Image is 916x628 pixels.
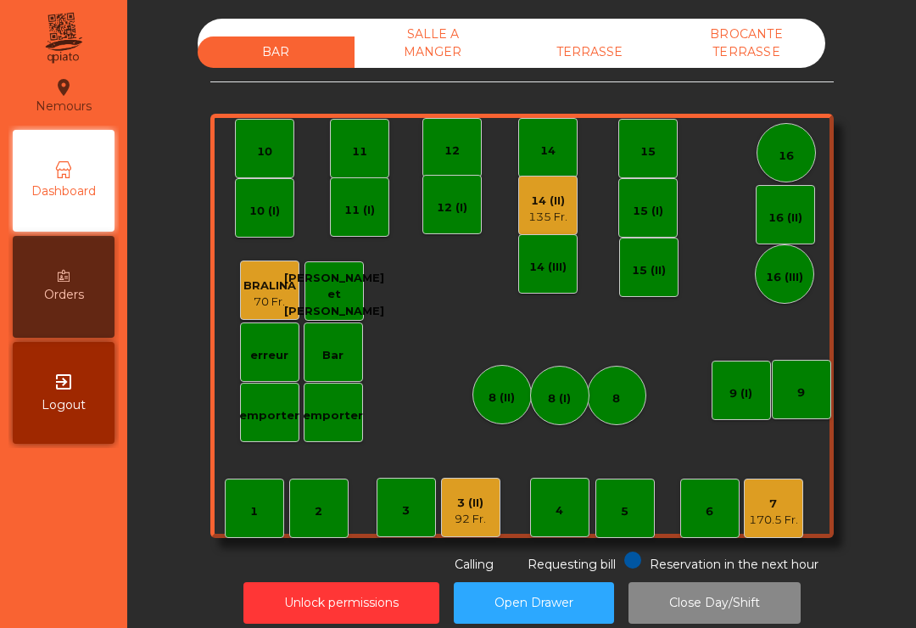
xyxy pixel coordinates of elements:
[42,8,84,68] img: qpiato
[239,407,299,424] div: emporter
[612,390,620,407] div: 8
[36,75,92,117] div: Nemours
[633,203,663,220] div: 15 (I)
[749,512,798,529] div: 170.5 Fr.
[668,19,825,68] div: BROCANTE TERRASSE
[53,77,74,98] i: location_on
[621,503,628,520] div: 5
[402,502,410,519] div: 3
[766,269,803,286] div: 16 (III)
[243,278,296,294] div: BRALINA
[284,270,384,320] div: [PERSON_NAME] et [PERSON_NAME]
[243,294,296,311] div: 70 Fr.
[628,582,801,624] button: Close Day/Shift
[650,557,818,572] span: Reservation in the next hour
[455,495,486,512] div: 3 (II)
[53,372,74,392] i: exit_to_app
[250,347,288,364] div: erreur
[706,503,713,520] div: 6
[640,143,656,160] div: 15
[444,143,460,160] div: 12
[511,36,668,68] div: TERRASSE
[556,502,563,519] div: 4
[42,396,86,414] span: Logout
[455,557,494,572] span: Calling
[249,203,280,220] div: 10 (I)
[528,557,616,572] span: Requesting bill
[454,582,614,624] button: Open Drawer
[322,347,343,364] div: Bar
[528,209,567,226] div: 135 Fr.
[455,511,486,528] div: 92 Fr.
[768,210,802,227] div: 16 (II)
[303,407,363,424] div: emporter
[243,582,439,624] button: Unlock permissions
[528,193,567,210] div: 14 (II)
[198,36,355,68] div: BAR
[548,390,571,407] div: 8 (I)
[315,503,322,520] div: 2
[729,385,752,402] div: 9 (I)
[779,148,794,165] div: 16
[355,19,511,68] div: SALLE A MANGER
[44,286,84,304] span: Orders
[749,496,798,513] div: 7
[250,503,258,520] div: 1
[31,182,96,200] span: Dashboard
[529,259,567,276] div: 14 (III)
[344,202,375,219] div: 11 (I)
[437,199,467,216] div: 12 (I)
[632,262,666,279] div: 15 (II)
[797,384,805,401] div: 9
[352,143,367,160] div: 11
[257,143,272,160] div: 10
[489,390,515,407] div: 8 (II)
[540,143,556,160] div: 14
